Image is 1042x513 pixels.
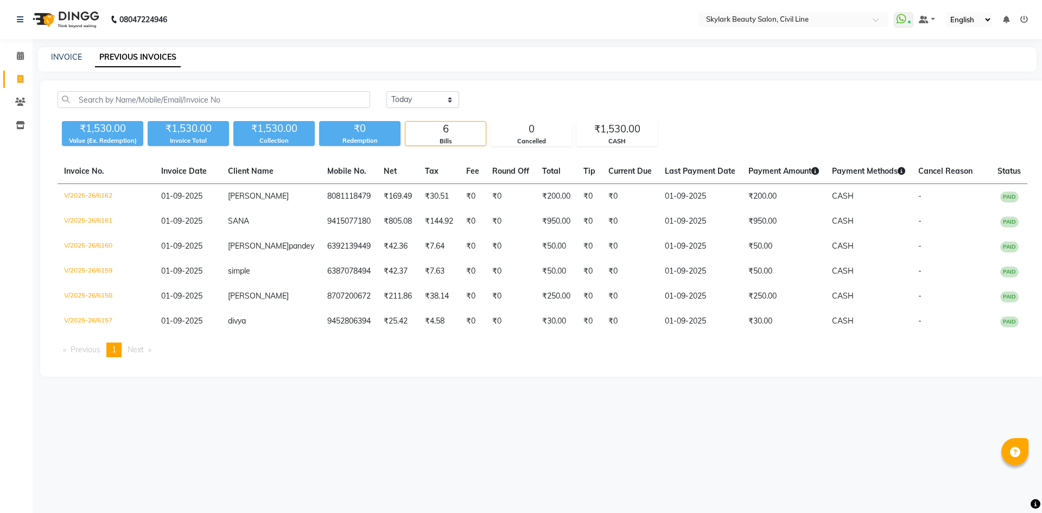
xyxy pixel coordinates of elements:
[1000,242,1019,252] span: PAID
[486,284,536,309] td: ₹0
[492,166,529,176] span: Round Off
[742,184,825,210] td: ₹200.00
[1000,192,1019,202] span: PAID
[832,241,854,251] span: CASH
[577,284,602,309] td: ₹0
[377,184,418,210] td: ₹169.49
[95,48,181,67] a: PREVIOUS INVOICES
[658,184,742,210] td: 01-09-2025
[918,191,922,201] span: -
[405,122,486,137] div: 6
[321,184,377,210] td: 8081118479
[119,4,167,35] b: 08047224946
[742,284,825,309] td: ₹250.00
[228,191,289,201] span: [PERSON_NAME]
[577,184,602,210] td: ₹0
[228,291,289,301] span: [PERSON_NAME]
[748,166,819,176] span: Payment Amount
[418,234,460,259] td: ₹7.64
[602,284,658,309] td: ₹0
[228,216,249,226] span: SANA
[161,191,202,201] span: 01-09-2025
[602,234,658,259] td: ₹0
[58,184,155,210] td: V/2025-26/6162
[832,316,854,326] span: CASH
[161,241,202,251] span: 01-09-2025
[832,166,905,176] span: Payment Methods
[577,209,602,234] td: ₹0
[377,234,418,259] td: ₹42.36
[321,234,377,259] td: 6392139449
[832,266,854,276] span: CASH
[577,122,657,137] div: ₹1,530.00
[997,166,1021,176] span: Status
[658,309,742,334] td: 01-09-2025
[418,284,460,309] td: ₹38.14
[542,166,561,176] span: Total
[64,166,104,176] span: Invoice No.
[321,209,377,234] td: 9415077180
[321,259,377,284] td: 6387078494
[832,191,854,201] span: CASH
[486,234,536,259] td: ₹0
[51,52,82,62] a: INVOICE
[536,284,577,309] td: ₹250.00
[460,209,486,234] td: ₹0
[418,309,460,334] td: ₹4.58
[460,284,486,309] td: ₹0
[161,316,202,326] span: 01-09-2025
[58,259,155,284] td: V/2025-26/6159
[918,216,922,226] span: -
[491,137,571,146] div: Cancelled
[319,136,401,145] div: Redemption
[602,209,658,234] td: ₹0
[228,241,289,251] span: [PERSON_NAME]
[161,291,202,301] span: 01-09-2025
[460,259,486,284] td: ₹0
[486,184,536,210] td: ₹0
[28,4,102,35] img: logo
[486,309,536,334] td: ₹0
[742,309,825,334] td: ₹30.00
[418,184,460,210] td: ₹30.51
[128,345,144,354] span: Next
[742,209,825,234] td: ₹950.00
[918,316,922,326] span: -
[486,259,536,284] td: ₹0
[384,166,397,176] span: Net
[658,234,742,259] td: 01-09-2025
[577,259,602,284] td: ₹0
[233,136,315,145] div: Collection
[71,345,100,354] span: Previous
[1000,267,1019,277] span: PAID
[327,166,366,176] span: Mobile No.
[1000,316,1019,327] span: PAID
[742,234,825,259] td: ₹50.00
[161,166,207,176] span: Invoice Date
[377,284,418,309] td: ₹211.86
[377,259,418,284] td: ₹42.37
[148,136,229,145] div: Invoice Total
[536,184,577,210] td: ₹200.00
[658,259,742,284] td: 01-09-2025
[460,234,486,259] td: ₹0
[161,266,202,276] span: 01-09-2025
[62,136,143,145] div: Value (Ex. Redemption)
[425,166,439,176] span: Tax
[418,259,460,284] td: ₹7.63
[466,166,479,176] span: Fee
[377,209,418,234] td: ₹805.08
[918,166,973,176] span: Cancel Reason
[536,209,577,234] td: ₹950.00
[602,184,658,210] td: ₹0
[228,266,250,276] span: simple
[58,234,155,259] td: V/2025-26/6160
[460,184,486,210] td: ₹0
[602,309,658,334] td: ₹0
[658,209,742,234] td: 01-09-2025
[405,137,486,146] div: Bills
[918,266,922,276] span: -
[58,284,155,309] td: V/2025-26/6158
[58,309,155,334] td: V/2025-26/6157
[58,209,155,234] td: V/2025-26/6161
